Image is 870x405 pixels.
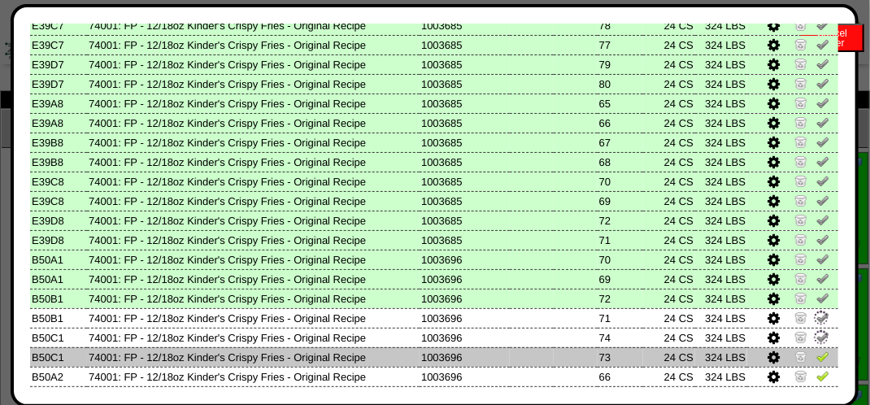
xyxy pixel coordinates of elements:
td: 1003685 [420,172,510,191]
td: E39D7 [30,74,87,94]
td: 66 [598,113,643,133]
td: 24 CS [643,133,695,152]
td: 74001: FP - 12/18oz Kinder's Crispy Fries - Original Recipe [87,250,420,269]
td: B50C1 [30,328,87,347]
td: 74001: FP - 12/18oz Kinder's Crispy Fries - Original Recipe [87,113,420,133]
td: 324 LBS [695,250,747,269]
td: 324 LBS [695,269,747,289]
td: 70 [598,172,643,191]
td: 74001: FP - 12/18oz Kinder's Crispy Fries - Original Recipe [87,152,420,172]
td: 71 [598,230,643,250]
td: B50A1 [30,269,87,289]
td: E39D8 [30,230,87,250]
td: 24 CS [643,328,695,347]
td: 74001: FP - 12/18oz Kinder's Crispy Fries - Original Recipe [87,133,420,152]
td: 24 CS [643,152,695,172]
td: 74001: FP - 12/18oz Kinder's Crispy Fries - Original Recipe [87,35,420,54]
td: 1003696 [420,328,510,347]
td: E39C8 [30,191,87,211]
td: 77 [598,35,643,54]
td: 69 [598,191,643,211]
img: Zero Item and Verify [794,311,807,324]
td: 24 CS [643,367,695,386]
td: 324 LBS [695,191,747,211]
img: Zero Item and Verify [794,291,807,304]
td: 324 LBS [695,328,747,347]
td: 324 LBS [695,172,747,191]
td: 1003685 [420,113,510,133]
td: B50B1 [30,289,87,308]
td: 78 [598,15,643,35]
td: 324 LBS [695,113,747,133]
td: 72 [598,211,643,230]
td: 24 CS [643,191,695,211]
td: 74001: FP - 12/18oz Kinder's Crispy Fries - Original Recipe [87,15,420,35]
td: 324 LBS [695,347,747,367]
img: Un-Verify Pick [816,252,829,265]
td: E39A8 [30,113,87,133]
td: 324 LBS [695,211,747,230]
img: Zero Item and Verify [794,115,807,128]
td: 74001: FP - 12/18oz Kinder's Crispy Fries - Original Recipe [87,308,420,328]
td: 324 LBS [695,308,747,328]
img: Zero Item and Verify [794,272,807,285]
img: Zero Item and Verify [794,350,807,363]
td: 74001: FP - 12/18oz Kinder's Crispy Fries - Original Recipe [87,94,420,113]
td: 324 LBS [695,35,747,54]
td: 74001: FP - 12/18oz Kinder's Crispy Fries - Original Recipe [87,269,420,289]
td: B50B1 [30,308,87,328]
td: 324 LBS [695,230,747,250]
td: 1003685 [420,94,510,113]
td: E39B8 [30,133,87,152]
td: 1003696 [420,269,510,289]
td: 72 [598,289,643,308]
td: 324 LBS [695,94,747,113]
td: 24 CS [643,308,695,328]
td: 24 CS [643,35,695,54]
td: 65 [598,94,643,113]
td: 1003696 [420,308,510,328]
td: 1003685 [420,35,510,54]
img: Un-Verify Pick [816,272,829,285]
td: 74001: FP - 12/18oz Kinder's Crispy Fries - Original Recipe [87,74,420,94]
td: 74001: FP - 12/18oz Kinder's Crispy Fries - Original Recipe [87,230,420,250]
td: 71 [598,308,643,328]
td: 73 [598,347,643,367]
td: 1003685 [420,15,510,35]
td: 324 LBS [695,152,747,172]
td: 24 CS [643,74,695,94]
td: 74001: FP - 12/18oz Kinder's Crispy Fries - Original Recipe [87,172,420,191]
img: Un-Verify Pick [816,37,829,50]
td: E39D7 [30,54,87,74]
td: 324 LBS [695,133,747,152]
td: 74001: FP - 12/18oz Kinder's Crispy Fries - Original Recipe [87,211,420,230]
td: 69 [598,269,643,289]
img: Verify Pick [816,369,829,382]
img: spinner-alpha-0.gif [812,309,830,327]
td: B50A2 [30,367,87,386]
td: 1003696 [420,367,510,386]
td: 74001: FP - 12/18oz Kinder's Crispy Fries - Original Recipe [87,328,420,347]
td: 74001: FP - 12/18oz Kinder's Crispy Fries - Original Recipe [87,367,420,386]
td: 24 CS [643,54,695,74]
td: 324 LBS [695,15,747,35]
td: E39C7 [30,15,87,35]
img: Zero Item and Verify [794,18,807,31]
img: Un-Verify Pick [816,18,829,31]
img: Zero Item and Verify [794,233,807,246]
img: Un-Verify Pick [816,57,829,70]
td: 324 LBS [695,367,747,386]
img: Zero Item and Verify [794,57,807,70]
td: 74001: FP - 12/18oz Kinder's Crispy Fries - Original Recipe [87,191,420,211]
img: Zero Item and Verify [794,155,807,168]
td: 24 CS [643,113,695,133]
img: Zero Item and Verify [794,252,807,265]
td: 1003685 [420,152,510,172]
img: Zero Item and Verify [794,174,807,187]
img: Un-Verify Pick [816,291,829,304]
img: Verify Pick [816,350,829,363]
td: 80 [598,74,643,94]
td: B50C1 [30,347,87,367]
img: Un-Verify Pick [816,155,829,168]
img: Un-Verify Pick [816,174,829,187]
